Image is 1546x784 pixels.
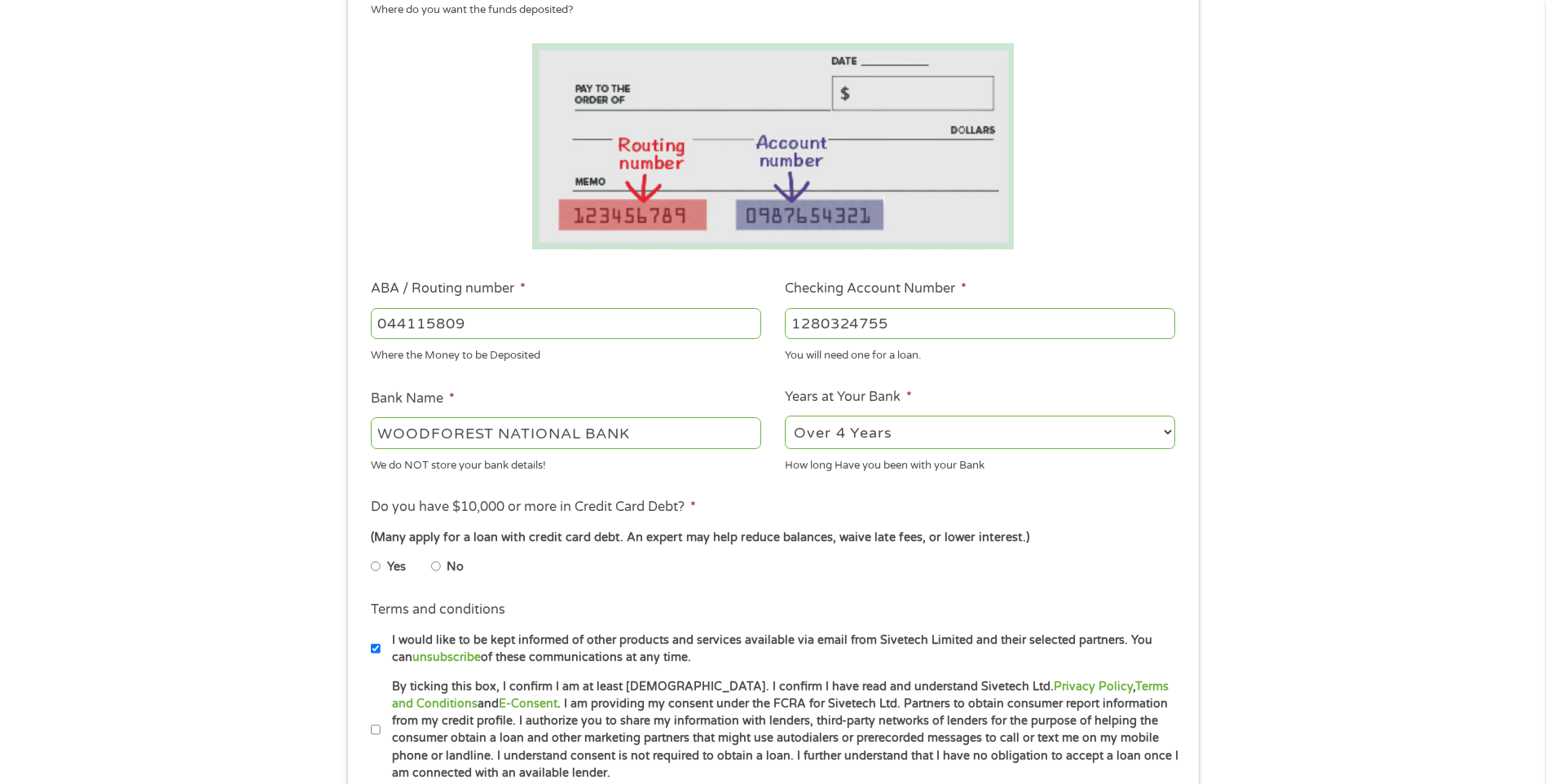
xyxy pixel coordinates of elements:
[371,342,761,364] div: Where the Money to be Deposited
[499,697,557,711] a: E-Consent
[785,308,1175,339] input: 345634636
[785,389,912,406] label: Years at Your Bank
[392,680,1169,711] a: Terms and Conditions
[371,308,761,339] input: 263177916
[447,558,464,576] label: No
[785,280,967,297] label: Checking Account Number
[785,342,1175,364] div: You will need one for a loan.
[532,43,1015,249] img: Routing number location
[381,678,1180,782] label: By ticking this box, I confirm I am at least [DEMOGRAPHIC_DATA]. I confirm I have read and unders...
[387,558,406,576] label: Yes
[371,529,1174,547] div: (Many apply for a loan with credit card debt. An expert may help reduce balances, waive late fees...
[381,632,1180,667] label: I would like to be kept informed of other products and services available via email from Sivetech...
[371,280,526,297] label: ABA / Routing number
[371,601,505,619] label: Terms and conditions
[371,499,696,516] label: Do you have $10,000 or more in Credit Card Debt?
[1054,680,1133,694] a: Privacy Policy
[371,451,761,473] div: We do NOT store your bank details!
[371,390,455,407] label: Bank Name
[785,451,1175,473] div: How long Have you been with your Bank
[412,650,481,664] a: unsubscribe
[371,2,1163,19] div: Where do you want the funds deposited?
